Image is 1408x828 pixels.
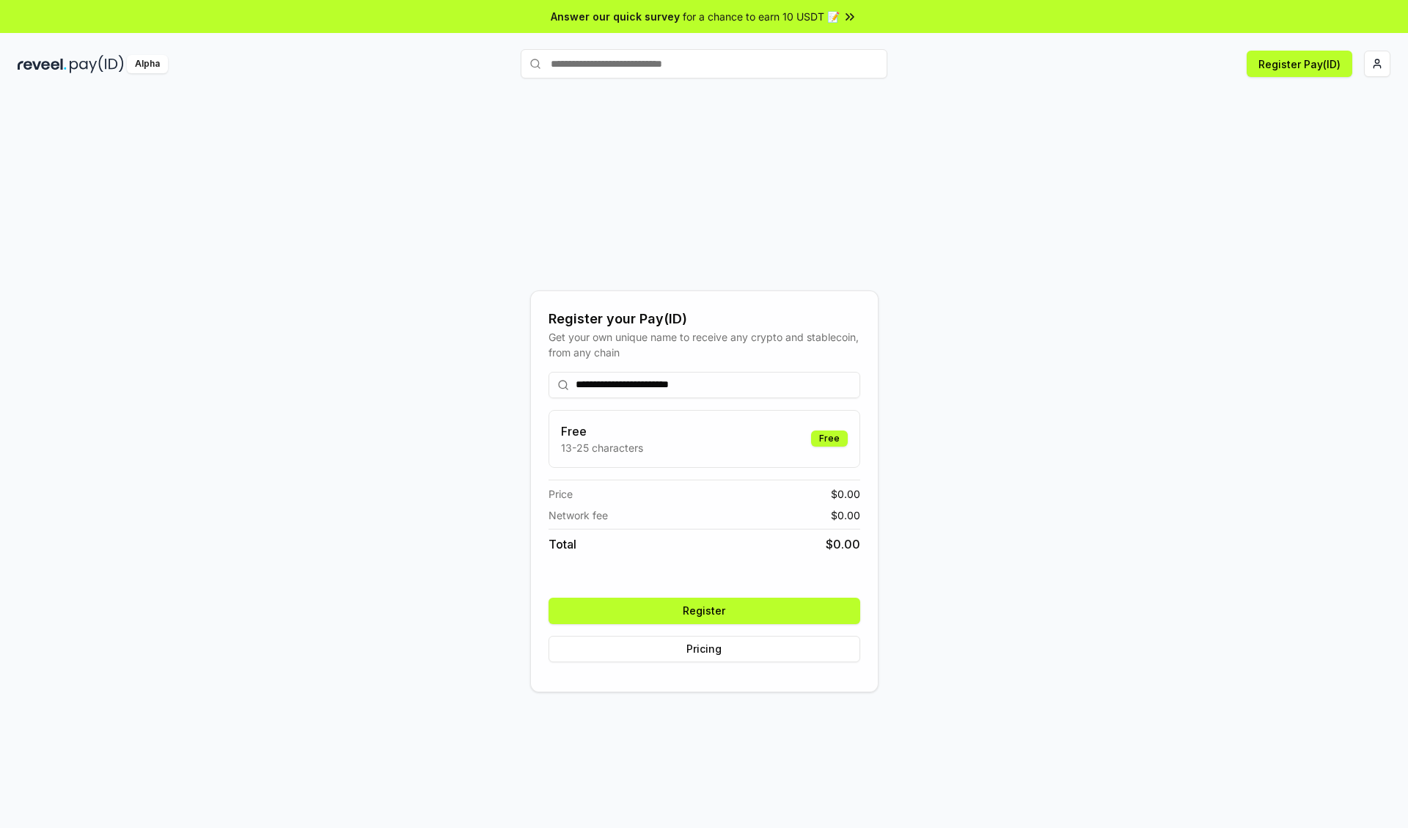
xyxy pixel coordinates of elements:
[127,55,168,73] div: Alpha
[549,329,860,360] div: Get your own unique name to receive any crypto and stablecoin, from any chain
[831,486,860,502] span: $ 0.00
[683,9,840,24] span: for a chance to earn 10 USDT 📝
[561,422,643,440] h3: Free
[549,535,576,553] span: Total
[549,598,860,624] button: Register
[549,486,573,502] span: Price
[549,309,860,329] div: Register your Pay(ID)
[551,9,680,24] span: Answer our quick survey
[831,508,860,523] span: $ 0.00
[70,55,124,73] img: pay_id
[826,535,860,553] span: $ 0.00
[18,55,67,73] img: reveel_dark
[549,636,860,662] button: Pricing
[549,508,608,523] span: Network fee
[1247,51,1352,77] button: Register Pay(ID)
[811,431,848,447] div: Free
[561,440,643,455] p: 13-25 characters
